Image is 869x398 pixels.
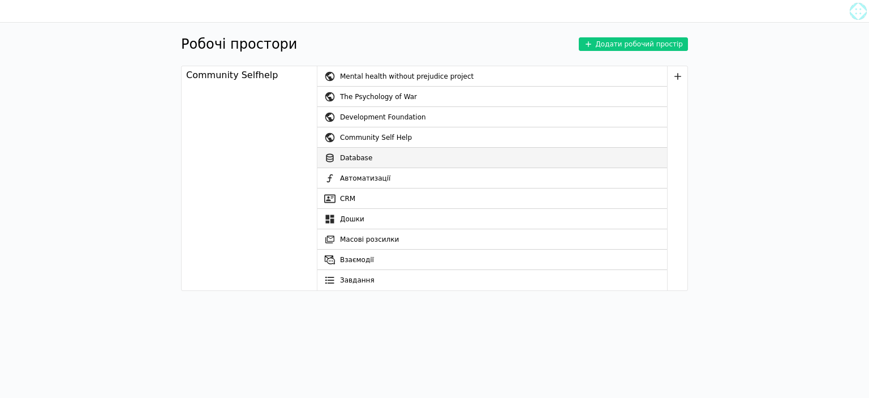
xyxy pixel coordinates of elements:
img: 4f39d14adaea27e7e89bfae30296e278 [850,3,867,20]
a: Mental health without prejudice project [317,66,667,87]
div: Community Self Help [340,127,667,148]
div: Community Selfhelp [186,69,278,82]
a: Database [317,148,667,168]
div: Mental health without prejudice project [340,66,667,87]
a: CRM [317,189,667,209]
a: Взаємодії [317,250,667,270]
div: Development Foundation [340,107,667,127]
a: Автоматизації [317,168,667,189]
a: Development Foundation [317,107,667,127]
h1: Робочі простори [181,34,297,54]
a: Масові розсилки [317,229,667,250]
a: Завдання [317,270,667,290]
a: The Psychology of War [317,87,667,107]
button: Додати робочий простір [579,37,688,51]
a: Community Self Help [317,127,667,148]
a: Дошки [317,209,667,229]
div: The Psychology of War [340,87,667,107]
